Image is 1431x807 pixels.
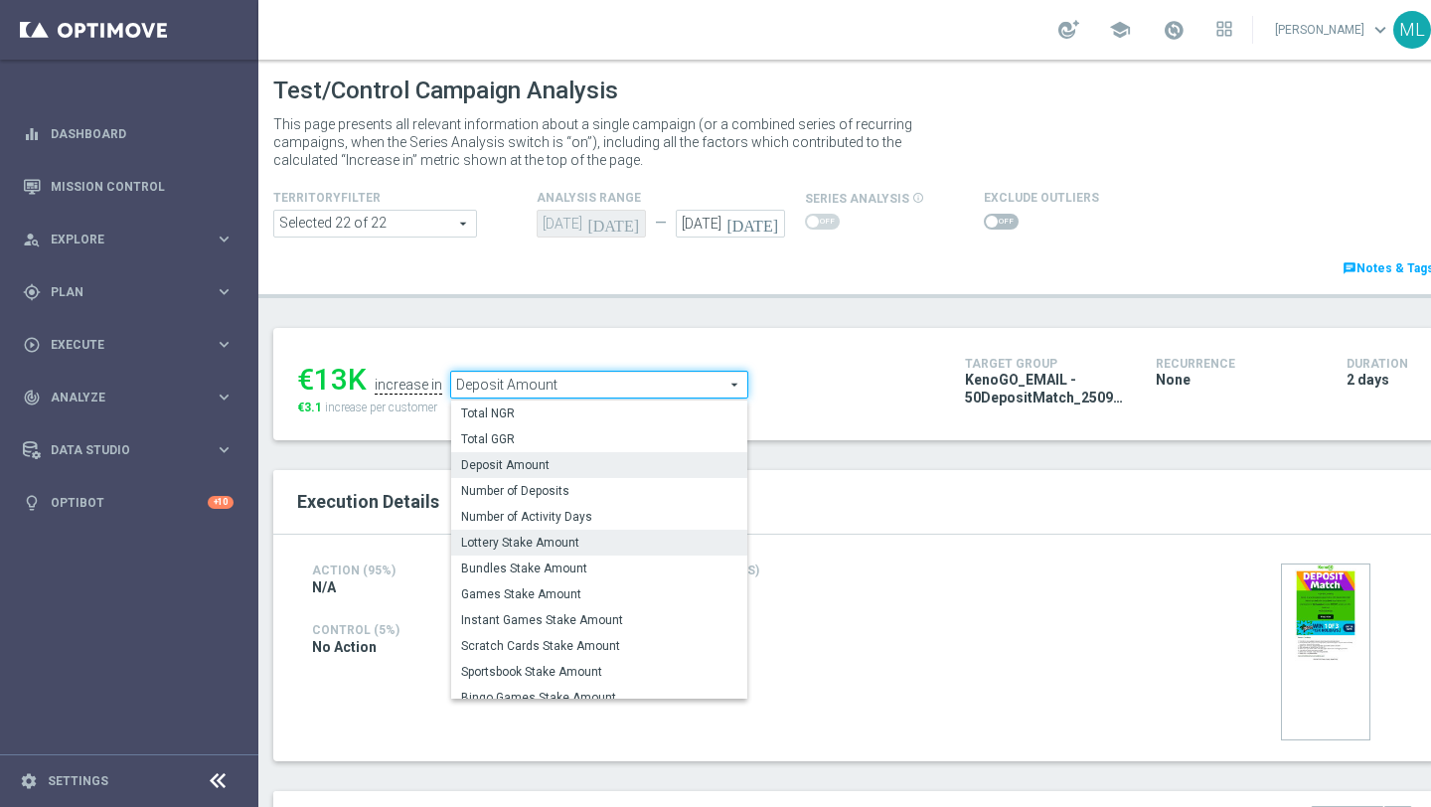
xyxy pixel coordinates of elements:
[297,362,367,398] div: €13K
[23,336,215,354] div: Execute
[22,337,235,353] button: play_circle_outline Execute keyboard_arrow_right
[273,115,939,169] p: This page presents all relevant information about a single campaign (or a combined series of recu...
[1156,357,1317,371] h4: Recurrence
[23,283,41,301] i: gps_fixed
[51,392,215,403] span: Analyze
[1343,261,1356,275] i: chat
[312,638,377,656] span: No Action
[726,210,785,232] i: [DATE]
[23,125,41,143] i: equalizer
[312,623,1026,637] h4: Control (5%)
[461,483,737,499] span: Number of Deposits
[912,192,924,204] i: info_outline
[805,192,909,206] span: series analysis
[23,441,215,459] div: Data Studio
[51,234,215,245] span: Explore
[461,690,737,706] span: Bingo Games Stake Amount
[51,286,215,298] span: Plan
[312,578,336,596] span: N/A
[23,389,41,406] i: track_changes
[22,442,235,458] button: Data Studio keyboard_arrow_right
[1347,371,1389,389] span: 2 days
[325,401,437,414] span: increase per customer
[984,191,1099,205] h4: Exclude Outliers
[51,160,234,213] a: Mission Control
[1393,11,1431,49] div: ML
[273,191,442,205] h4: TerritoryFilter
[51,339,215,351] span: Execute
[1281,564,1370,740] img: 36485.jpeg
[646,215,676,232] div: —
[22,126,235,142] button: equalizer Dashboard
[297,491,439,512] span: Execution Details
[215,282,234,301] i: keyboard_arrow_right
[23,231,41,248] i: person_search
[1273,15,1393,45] a: [PERSON_NAME]keyboard_arrow_down
[461,405,737,421] span: Total NGR
[461,664,737,680] span: Sportsbook Stake Amount
[1156,371,1191,389] span: None
[23,389,215,406] div: Analyze
[461,509,737,525] span: Number of Activity Days
[22,495,235,511] button: lightbulb Optibot +10
[1109,19,1131,41] span: school
[22,179,235,195] button: Mission Control
[965,357,1126,371] h4: Target Group
[51,444,215,456] span: Data Studio
[676,210,785,238] input: Select Date
[297,401,322,414] span: €3.1
[22,284,235,300] button: gps_fixed Plan keyboard_arrow_right
[23,283,215,301] div: Plan
[215,440,234,459] i: keyboard_arrow_right
[215,335,234,354] i: keyboard_arrow_right
[587,210,646,232] i: [DATE]
[461,431,737,447] span: Total GGR
[23,336,41,354] i: play_circle_outline
[22,390,235,405] button: track_changes Analyze keyboard_arrow_right
[461,586,737,602] span: Games Stake Amount
[461,612,737,628] span: Instant Games Stake Amount
[461,535,737,551] span: Lottery Stake Amount
[1347,357,1412,371] h4: Duration
[1369,19,1391,41] span: keyboard_arrow_down
[215,388,234,406] i: keyboard_arrow_right
[20,772,38,790] i: settings
[51,476,208,529] a: Optibot
[965,371,1126,406] span: KenoGO_EMAIL - 50DepositMatch_250926
[48,775,108,787] a: Settings
[461,561,737,576] span: Bundles Stake Amount
[23,494,41,512] i: lightbulb
[537,191,805,205] h4: analysis range
[684,564,840,577] h4: Channel(s)
[461,457,737,473] span: Deposit Amount
[273,77,618,105] h1: Test/Control Campaign Analysis
[208,496,234,509] div: +10
[23,160,234,213] div: Mission Control
[23,231,215,248] div: Explore
[312,564,468,577] h4: Action (95%)
[461,638,737,654] span: Scratch Cards Stake Amount
[215,230,234,248] i: keyboard_arrow_right
[23,107,234,160] div: Dashboard
[375,377,442,395] div: increase in
[51,107,234,160] a: Dashboard
[22,232,235,247] button: person_search Explore keyboard_arrow_right
[23,476,234,529] div: Optibot
[274,211,476,237] span: Africa asia at br ca and 17 more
